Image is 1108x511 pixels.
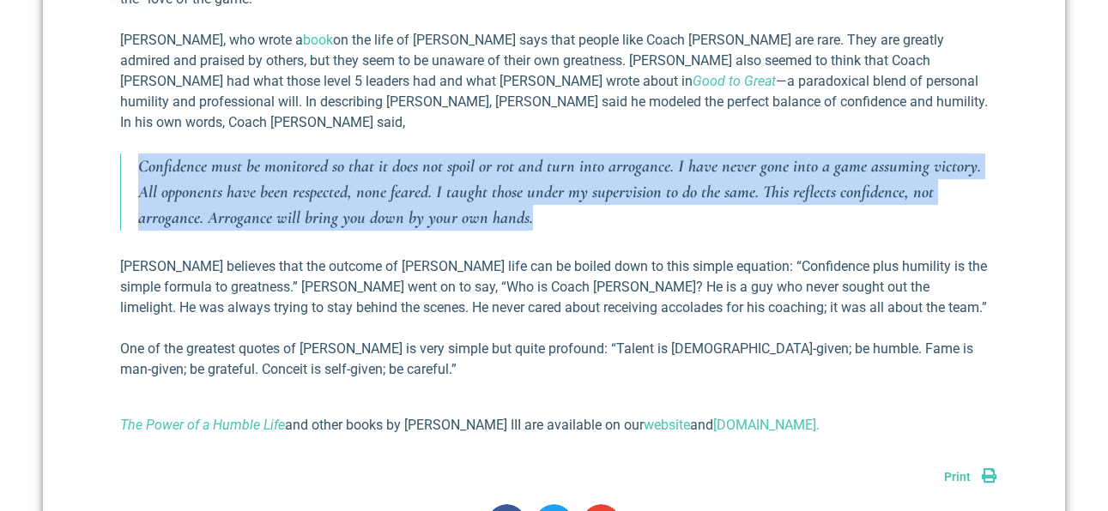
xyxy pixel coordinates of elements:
a: Print [944,470,996,484]
p: [PERSON_NAME] believes that the outcome of [PERSON_NAME] life can be boiled down to this simple e... [120,256,988,318]
a: The Power of a Humble Life [120,417,285,433]
a: Good to Great [693,73,776,89]
span: Print [944,470,971,484]
p: One of the greatest quotes of [PERSON_NAME] is very simple but quite profound: “Talent is [DEMOGR... [120,339,988,380]
a: website [644,417,690,433]
a: book [303,32,333,48]
p: and other books by [PERSON_NAME] III are available on our and [120,415,988,436]
a: [DOMAIN_NAME]. [713,417,820,433]
p: [PERSON_NAME], who wrote a on the life of [PERSON_NAME] says that people like Coach [PERSON_NAME]... [120,30,988,133]
p: Confidence must be monitored so that it does not spoil or rot and turn into arrogance. I have nev... [138,153,988,231]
